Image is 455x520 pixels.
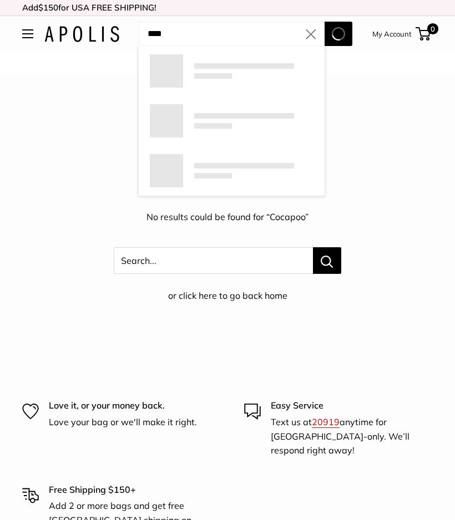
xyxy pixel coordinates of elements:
button: Search [325,22,352,46]
a: 0 [417,27,431,40]
p: Free Shipping $150+ [49,483,200,497]
button: Open menu [22,29,33,38]
p: Easy Service [271,399,422,413]
p: Love it, or your money back. [49,399,197,413]
input: Search... [139,22,325,46]
p: No results could be found for “Cocapoo” [22,209,433,226]
span: 0 [427,23,438,34]
p: Text us at anytime for [GEOGRAPHIC_DATA]-only. We’ll respond right away! [271,415,422,458]
span: $150 [38,2,58,13]
a: My Account [372,27,412,40]
img: Apolis [44,26,119,42]
p: Search [22,168,433,201]
p: Love your bag or we'll make it right. [49,415,197,430]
